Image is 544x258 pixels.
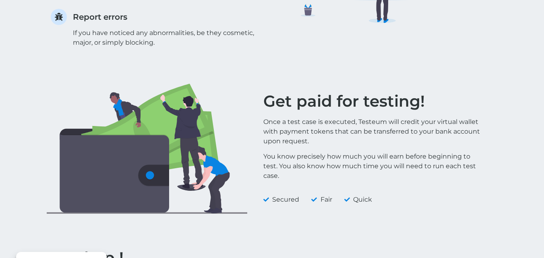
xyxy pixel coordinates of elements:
span: Report errors [73,12,127,22]
span: Quick [351,195,372,204]
span: Once a test case is executed, Testeum will credit your virtual wallet with payment tokens that ca... [263,118,480,145]
h2: Get paid for testing! [263,93,484,109]
span: Secured [270,195,299,204]
span: Fair [319,195,332,204]
span: You know precisely how much you will earn before beginning to test. You also know how much time y... [263,153,476,180]
img: TESTERS IMG 4 [47,84,247,213]
p: If you have noticed any abnormalities, be they cosmetic, major, or simply blocking. [73,28,264,47]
